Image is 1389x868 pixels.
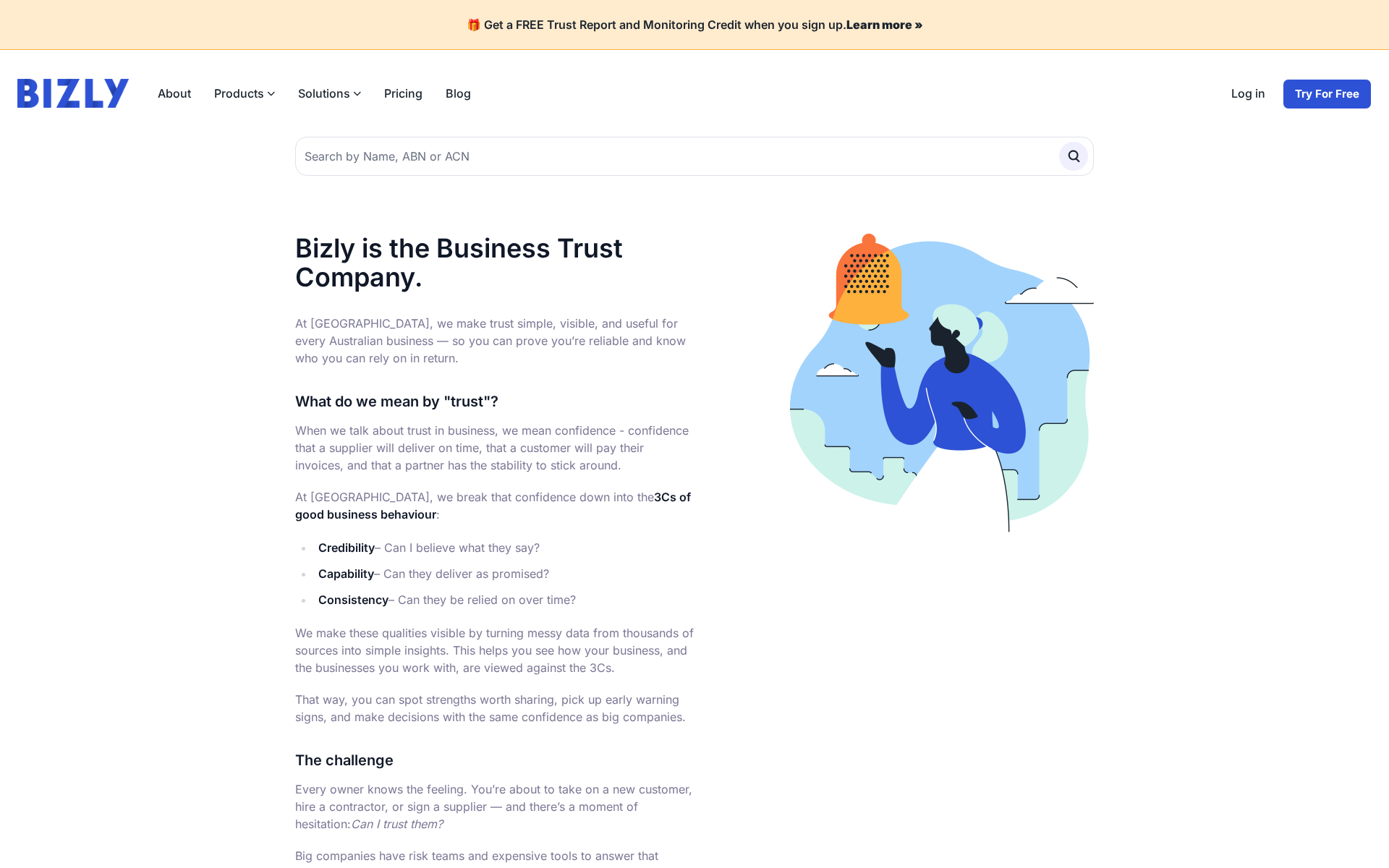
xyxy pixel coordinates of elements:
[314,563,694,584] li: – Can they deliver as promised?
[295,234,694,292] h1: Bizly is the Business Trust Company.
[286,79,373,108] label: Solutions
[295,315,694,367] p: At [GEOGRAPHIC_DATA], we make trust simple, visible, and useful for every Australian business — s...
[295,490,691,522] strong: 3Cs of good business behaviour
[295,488,694,523] p: At [GEOGRAPHIC_DATA], we break that confidence down into the :
[351,817,443,831] em: Can I trust them?
[373,79,434,108] a: Pricing
[17,79,129,108] img: bizly_logo.svg
[295,422,694,474] p: When we talk about trust in business, we mean confidence - confidence that a supplier will delive...
[295,390,694,413] h3: What do we mean by "trust"?
[846,17,923,32] a: Learn more »
[146,79,203,108] a: About
[1220,79,1277,109] a: Log in
[1283,79,1372,109] a: Try For Free
[314,537,694,558] li: – Can I believe what they say?
[17,17,1372,32] h4: 🎁 Get a FREE Trust Report and Monitoring Credit when you sign up.
[314,590,694,610] li: – Can they be relied on over time?
[295,749,694,772] h3: The challenge
[318,592,388,607] strong: Consistency
[318,566,374,581] strong: Capability
[295,780,694,833] p: Every owner knows the feeling. You’re about to take on a new customer, hire a contractor, or sign...
[295,137,1094,176] input: Search by Name, ABN or ACN
[318,540,375,555] strong: Credibility
[434,79,483,108] a: Blog
[295,691,694,726] p: That way, you can spot strengths worth sharing, pick up early warning signs, and make decisions w...
[295,624,694,676] p: We make these qualities visible by turning messy data from thousands of sources into simple insig...
[203,79,286,108] label: Products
